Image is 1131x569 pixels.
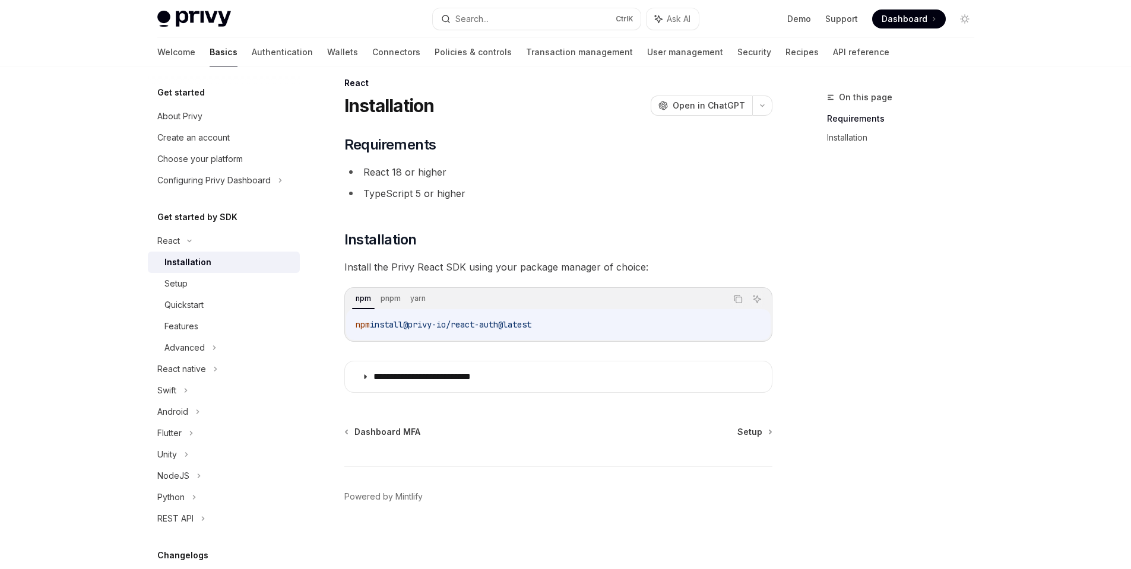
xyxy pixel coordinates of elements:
a: Dashboard [872,9,946,28]
div: Flutter [157,426,182,440]
a: Choose your platform [148,148,300,170]
span: Setup [737,426,762,438]
div: Unity [157,447,177,462]
span: @privy-io/react-auth@latest [403,319,531,330]
h5: Get started by SDK [157,210,237,224]
div: REST API [157,511,194,526]
span: Install the Privy React SDK using your package manager of choice: [344,259,772,275]
a: Installation [827,128,984,147]
span: Requirements [344,135,436,154]
div: Python [157,490,185,504]
div: Advanced [164,341,205,355]
span: Ctrl K [616,14,633,24]
a: User management [647,38,723,66]
div: NodeJS [157,469,189,483]
li: React 18 or higher [344,164,772,180]
div: Installation [164,255,211,269]
h5: Changelogs [157,548,208,562]
span: Installation [344,230,417,249]
div: Android [157,405,188,419]
a: Recipes [785,38,819,66]
div: Setup [164,276,188,291]
a: Policies & controls [435,38,512,66]
a: Wallets [327,38,358,66]
div: Choose your platform [157,152,243,166]
div: Quickstart [164,298,204,312]
a: Setup [737,426,771,438]
img: light logo [157,11,231,27]
span: On this page [839,90,892,104]
span: Dashboard MFA [354,426,420,438]
span: npm [356,319,370,330]
button: Ask AI [749,291,765,307]
span: Ask AI [667,13,690,25]
a: Connectors [372,38,420,66]
button: Open in ChatGPT [651,96,752,116]
div: Swift [157,383,176,398]
a: Authentication [252,38,313,66]
div: React [157,234,180,248]
div: About Privy [157,109,202,123]
h5: Get started [157,85,205,100]
div: yarn [407,291,429,306]
div: Configuring Privy Dashboard [157,173,271,187]
a: Installation [148,252,300,273]
span: Dashboard [882,13,927,25]
div: Create an account [157,131,230,145]
a: Welcome [157,38,195,66]
button: Search...CtrlK [433,8,641,30]
a: Requirements [827,109,984,128]
a: API reference [833,38,889,66]
a: Powered by Mintlify [344,491,423,503]
button: Copy the contents from the code block [730,291,746,307]
a: Dashboard MFA [346,426,420,438]
div: pnpm [377,291,404,306]
h1: Installation [344,95,435,116]
button: Ask AI [647,8,699,30]
span: install [370,319,403,330]
span: Open in ChatGPT [673,100,745,112]
div: Features [164,319,198,333]
div: npm [352,291,375,306]
a: Basics [210,38,237,66]
a: Transaction management [526,38,633,66]
div: React [344,77,772,89]
a: Support [825,13,858,25]
div: Search... [455,12,489,26]
button: Toggle dark mode [955,9,974,28]
a: Features [148,316,300,337]
a: Quickstart [148,294,300,316]
a: Create an account [148,127,300,148]
a: Demo [787,13,811,25]
a: About Privy [148,106,300,127]
a: Security [737,38,771,66]
a: Setup [148,273,300,294]
div: React native [157,362,206,376]
li: TypeScript 5 or higher [344,185,772,202]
